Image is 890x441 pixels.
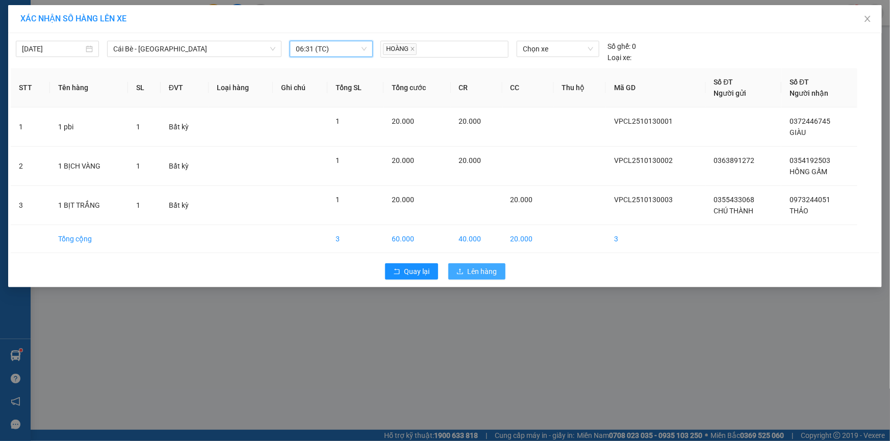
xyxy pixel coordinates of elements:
[468,266,497,277] span: Lên hàng
[383,43,417,55] span: HOÀNG
[50,186,128,225] td: 1 BỊT TRẮNG
[451,225,502,253] td: 40.000
[270,46,276,52] span: down
[327,225,384,253] td: 3
[714,78,733,86] span: Số ĐT
[459,156,481,164] span: 20.000
[128,68,161,107] th: SL
[714,89,747,97] span: Người gửi
[385,263,438,280] button: rollbackQuay lại
[273,68,327,107] th: Ghi chú
[393,268,400,276] span: rollback
[863,15,872,23] span: close
[113,41,275,57] span: Cái Bè - Sài Gòn
[87,45,191,60] div: 0973244051
[87,9,191,33] div: VP [GEOGRAPHIC_DATA]
[451,68,502,107] th: CR
[614,196,673,204] span: VPCL2510130003
[523,41,593,57] span: Chọn xe
[790,196,830,204] span: 0973244051
[790,128,806,136] span: GIÀU
[296,41,367,57] span: 06:31 (TC)
[606,225,705,253] td: 3
[50,225,128,253] td: Tổng cộng
[392,117,414,125] span: 20.000
[790,117,830,125] span: 0372446745
[614,156,673,164] span: VPCL2510130002
[790,89,828,97] span: Người nhận
[50,107,128,147] td: 1 pbi
[714,196,755,204] span: 0355433068
[161,147,209,186] td: Bất kỳ
[607,41,636,52] div: 0
[9,33,80,47] div: 0355433068
[9,21,80,33] div: CHÚ THÀNH
[336,156,340,164] span: 1
[22,43,84,54] input: 13/10/2025
[11,186,50,225] td: 3
[853,5,882,34] button: Close
[50,147,128,186] td: 1 BỊCH VÀNG
[392,196,414,204] span: 20.000
[606,68,705,107] th: Mã GD
[136,162,140,170] span: 1
[392,156,414,164] span: 20.000
[50,68,128,107] th: Tên hàng
[86,68,110,79] span: Chưa :
[11,107,50,147] td: 1
[404,266,430,277] span: Quay lại
[410,46,415,51] span: close
[136,201,140,209] span: 1
[790,78,809,86] span: Số ĐT
[327,68,384,107] th: Tổng SL
[511,196,533,204] span: 20.000
[448,263,505,280] button: uploadLên hàng
[456,268,464,276] span: upload
[790,207,808,215] span: THẢO
[607,41,630,52] span: Số ghế:
[502,225,554,253] td: 20.000
[86,66,192,80] div: 20.000
[614,117,673,125] span: VPCL2510130001
[502,68,554,107] th: CC
[607,52,631,63] span: Loại xe:
[554,68,606,107] th: Thu hộ
[11,68,50,107] th: STT
[459,117,481,125] span: 20.000
[87,33,191,45] div: THẢO
[87,10,112,20] span: Nhận:
[384,68,451,107] th: Tổng cước
[20,14,126,23] span: XÁC NHẬN SỐ HÀNG LÊN XE
[714,207,754,215] span: CHÚ THÀNH
[161,186,209,225] td: Bất kỳ
[9,9,80,21] div: VP Cai Lậy
[136,123,140,131] span: 1
[209,68,273,107] th: Loại hàng
[11,147,50,186] td: 2
[161,107,209,147] td: Bất kỳ
[9,10,24,20] span: Gửi:
[336,196,340,204] span: 1
[790,156,830,164] span: 0354192503
[161,68,209,107] th: ĐVT
[790,168,827,176] span: HỒNG GẤM
[714,156,755,164] span: 0363891272
[336,117,340,125] span: 1
[384,225,451,253] td: 60.000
